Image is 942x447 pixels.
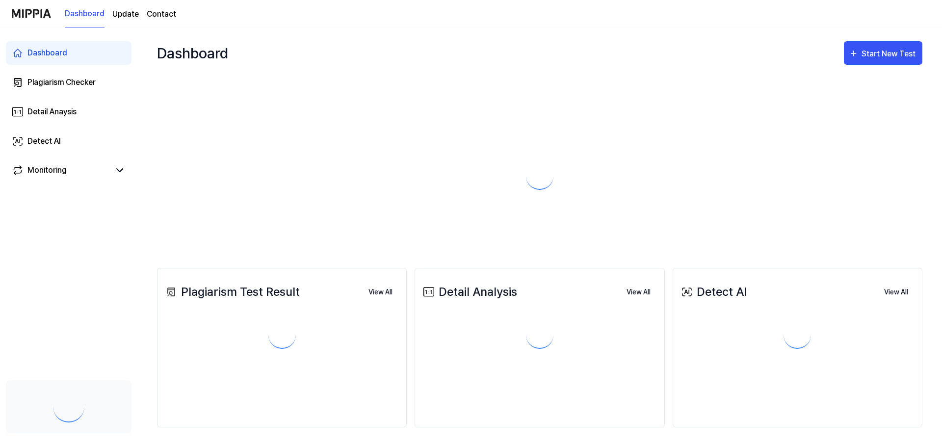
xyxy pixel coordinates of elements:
[619,282,658,302] a: View All
[157,37,228,69] div: Dashboard
[421,283,517,301] div: Detail Analysis
[361,283,400,302] button: View All
[876,283,916,302] button: View All
[27,77,96,88] div: Plagiarism Checker
[876,282,916,302] a: View All
[27,164,67,176] div: Monitoring
[27,47,67,59] div: Dashboard
[6,71,131,94] a: Plagiarism Checker
[619,283,658,302] button: View All
[6,100,131,124] a: Detail Anaysis
[361,282,400,302] a: View All
[844,41,922,65] button: Start New Test
[163,283,300,301] div: Plagiarism Test Result
[27,106,77,118] div: Detail Anaysis
[862,48,917,60] div: Start New Test
[147,8,176,20] a: Contact
[6,130,131,153] a: Detect AI
[6,41,131,65] a: Dashboard
[679,283,747,301] div: Detect AI
[65,0,105,27] a: Dashboard
[112,8,139,20] a: Update
[27,135,61,147] div: Detect AI
[12,164,110,176] a: Monitoring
